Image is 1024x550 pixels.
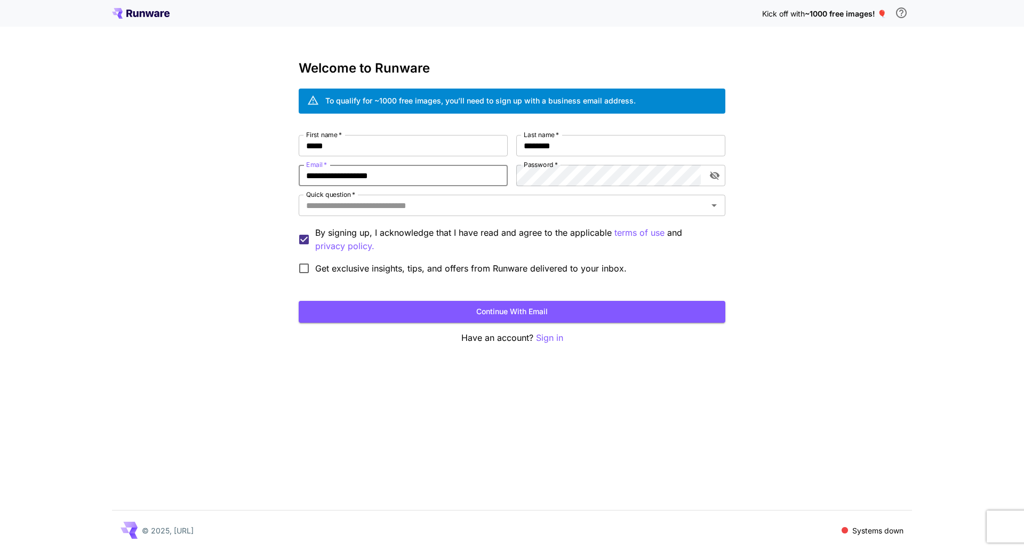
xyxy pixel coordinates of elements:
h3: Welcome to Runware [299,61,725,76]
span: Kick off with [762,9,805,18]
p: Systems down [852,525,903,536]
label: Last name [524,130,559,139]
span: ~1000 free images! 🎈 [805,9,886,18]
button: Continue with email [299,301,725,323]
span: Get exclusive insights, tips, and offers from Runware delivered to your inbox. [315,262,627,275]
button: toggle password visibility [705,166,724,185]
label: Password [524,160,558,169]
label: Email [306,160,327,169]
button: By signing up, I acknowledge that I have read and agree to the applicable terms of use and [315,240,374,253]
p: By signing up, I acknowledge that I have read and agree to the applicable and [315,226,717,253]
p: Have an account? [299,331,725,345]
p: © 2025, [URL] [142,525,194,536]
p: privacy policy. [315,240,374,253]
div: To qualify for ~1000 free images, you’ll need to sign up with a business email address. [325,95,636,106]
p: terms of use [614,226,665,240]
label: First name [306,130,342,139]
label: Quick question [306,190,355,199]
button: Open [707,198,722,213]
button: In order to qualify for free credit, you need to sign up with a business email address and click ... [891,2,912,23]
button: By signing up, I acknowledge that I have read and agree to the applicable and privacy policy. [614,226,665,240]
button: Sign in [536,331,563,345]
